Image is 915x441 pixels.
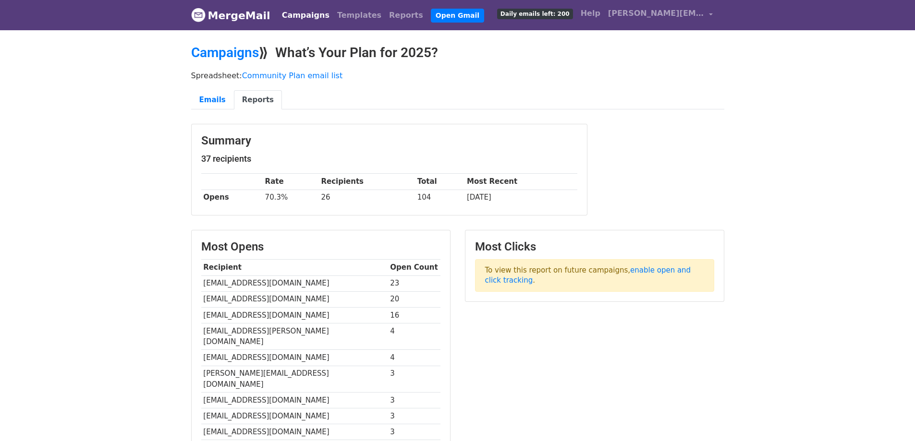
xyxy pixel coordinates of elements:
[242,71,343,80] a: Community Plan email list
[191,8,206,22] img: MergeMail logo
[319,174,415,190] th: Recipients
[201,240,440,254] h3: Most Opens
[388,393,440,408] td: 3
[388,275,440,291] td: 23
[388,424,440,440] td: 3
[415,190,464,205] td: 104
[191,45,724,61] h2: ⟫ What’s Your Plan for 2025?
[388,366,440,393] td: 3
[415,174,464,190] th: Total
[191,71,724,81] p: Spreadsheet:
[333,6,385,25] a: Templates
[201,190,263,205] th: Opens
[201,323,388,350] td: [EMAIL_ADDRESS][PERSON_NAME][DOMAIN_NAME]
[388,323,440,350] td: 4
[201,154,577,164] h5: 37 recipients
[201,134,577,148] h3: Summary
[201,307,388,323] td: [EMAIL_ADDRESS][DOMAIN_NAME]
[201,366,388,393] td: [PERSON_NAME][EMAIL_ADDRESS][DOMAIN_NAME]
[201,408,388,424] td: [EMAIL_ADDRESS][DOMAIN_NAME]
[388,350,440,366] td: 4
[475,259,714,292] p: To view this report on future campaigns, .
[385,6,427,25] a: Reports
[201,291,388,307] td: [EMAIL_ADDRESS][DOMAIN_NAME]
[388,291,440,307] td: 20
[191,5,270,25] a: MergeMail
[263,190,319,205] td: 70.3%
[191,45,259,60] a: Campaigns
[604,4,717,26] a: [PERSON_NAME][EMAIL_ADDRESS][DOMAIN_NAME]
[431,9,484,23] a: Open Gmail
[234,90,282,110] a: Reports
[263,174,319,190] th: Rate
[201,260,388,275] th: Recipient
[608,8,704,19] span: [PERSON_NAME][EMAIL_ADDRESS][DOMAIN_NAME]
[388,408,440,424] td: 3
[493,4,577,23] a: Daily emails left: 200
[497,9,573,19] span: Daily emails left: 200
[201,350,388,366] td: [EMAIL_ADDRESS][DOMAIN_NAME]
[201,275,388,291] td: [EMAIL_ADDRESS][DOMAIN_NAME]
[191,90,234,110] a: Emails
[577,4,604,23] a: Help
[201,393,388,408] td: [EMAIL_ADDRESS][DOMAIN_NAME]
[388,307,440,323] td: 16
[388,260,440,275] th: Open Count
[464,190,577,205] td: [DATE]
[201,424,388,440] td: [EMAIL_ADDRESS][DOMAIN_NAME]
[475,240,714,254] h3: Most Clicks
[464,174,577,190] th: Most Recent
[278,6,333,25] a: Campaigns
[319,190,415,205] td: 26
